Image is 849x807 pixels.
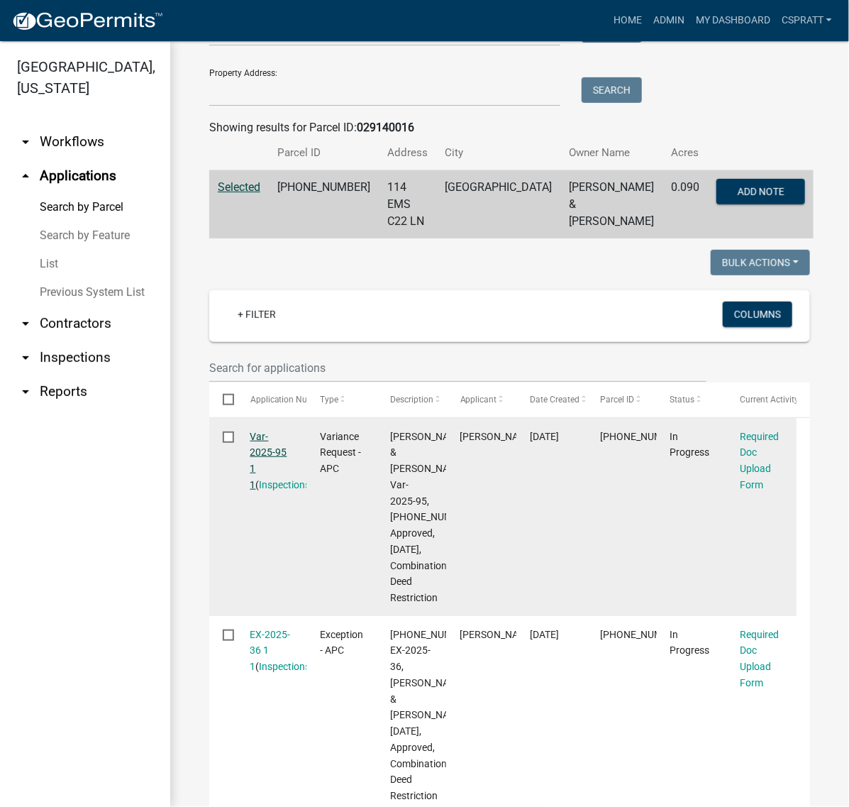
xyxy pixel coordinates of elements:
[377,383,447,417] datatable-header-cell: Description
[662,170,708,239] td: 0.090
[740,431,779,490] a: Required Doc Upload Form
[269,170,379,239] td: [PHONE_NUMBER]
[648,7,690,34] a: Admin
[320,395,338,405] span: Type
[738,186,784,197] span: Add Note
[600,629,684,640] span: 029-140-016
[436,170,560,239] td: [GEOGRAPHIC_DATA]
[460,629,536,640] span: Cheryl Spratt
[17,168,34,185] i: arrow_drop_up
[379,136,436,170] th: Address
[209,353,706,383] input: Search for applications
[390,629,476,802] span: 029-140-016, EX-2025-36, JON & ANNE LARUE, 05/12/2025, Approved, Combination Deed Restriction
[226,302,287,327] a: + Filter
[516,383,587,417] datatable-header-cell: Date Created
[209,119,810,136] div: Showing results for Parcel ID:
[600,431,684,442] span: 029-140-016
[390,395,433,405] span: Description
[530,431,559,442] span: 03/28/2025
[357,121,414,134] strong: 029140016
[17,315,34,332] i: arrow_drop_down
[776,7,838,34] a: cspratt
[608,7,648,34] a: Home
[657,383,727,417] datatable-header-cell: Status
[250,431,287,490] a: Var-2025-95 1 1
[260,479,311,490] a: Inspections
[390,431,476,604] span: JON & ANNE LARUE, Var-2025-95, 029-140-016, Approved, 05/12/2025, Combination Deed Restriction
[662,136,708,170] th: Acres
[530,395,579,405] span: Date Created
[218,180,260,194] a: Selected
[17,349,34,366] i: arrow_drop_down
[670,629,710,657] span: In Progress
[530,629,559,640] span: 03/28/2025
[306,383,377,417] datatable-header-cell: Type
[582,77,642,103] button: Search
[17,383,34,400] i: arrow_drop_down
[209,383,236,417] datatable-header-cell: Select
[446,383,516,417] datatable-header-cell: Applicant
[250,627,293,675] div: ( )
[587,383,657,417] datatable-header-cell: Parcel ID
[690,7,776,34] a: My Dashboard
[740,395,799,405] span: Current Activity
[236,383,306,417] datatable-header-cell: Application Number
[560,136,662,170] th: Owner Name
[436,136,560,170] th: City
[670,431,710,459] span: In Progress
[560,170,662,239] td: [PERSON_NAME] & [PERSON_NAME]
[711,250,810,275] button: Bulk Actions
[250,429,293,493] div: ( )
[379,170,436,239] td: 114 EMS C22 LN
[320,431,361,475] span: Variance Request - APC
[260,661,311,672] a: Inspections
[250,629,291,673] a: EX-2025-36 1 1
[670,395,695,405] span: Status
[716,179,805,204] button: Add Note
[320,629,363,657] span: Exception - APC
[460,431,536,442] span: Cheryl Spratt
[600,395,634,405] span: Parcel ID
[250,395,328,405] span: Application Number
[17,133,34,150] i: arrow_drop_down
[460,395,497,405] span: Applicant
[740,629,779,688] a: Required Doc Upload Form
[723,302,792,327] button: Columns
[726,383,797,417] datatable-header-cell: Current Activity
[269,136,379,170] th: Parcel ID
